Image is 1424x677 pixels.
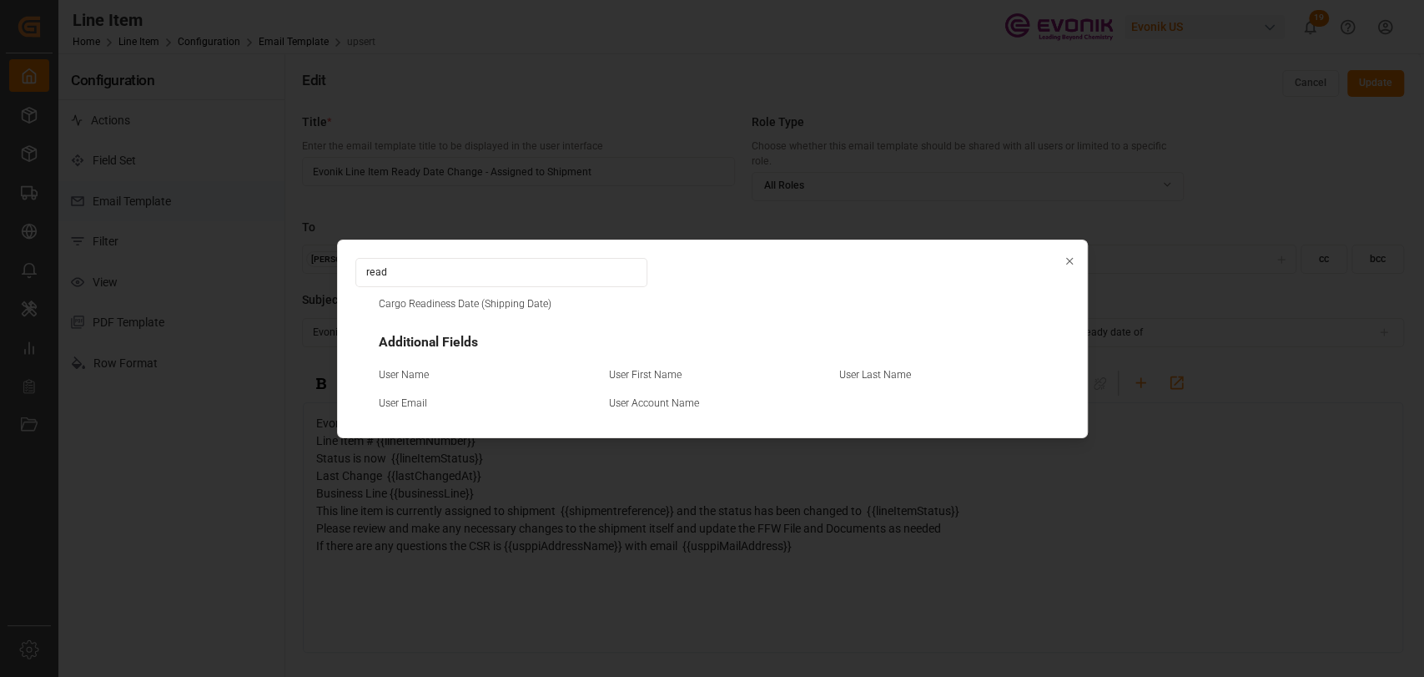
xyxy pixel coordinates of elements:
[379,397,427,407] small: User Email
[355,257,647,286] input: Search keys here
[609,370,682,380] small: User First Name
[839,370,911,380] small: User Last Name
[379,370,429,380] small: User Name
[379,298,551,308] small: Cargo Readiness Date (Shipping Date)
[609,397,699,407] small: User Account Name
[373,315,1052,371] div: Additional Fields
